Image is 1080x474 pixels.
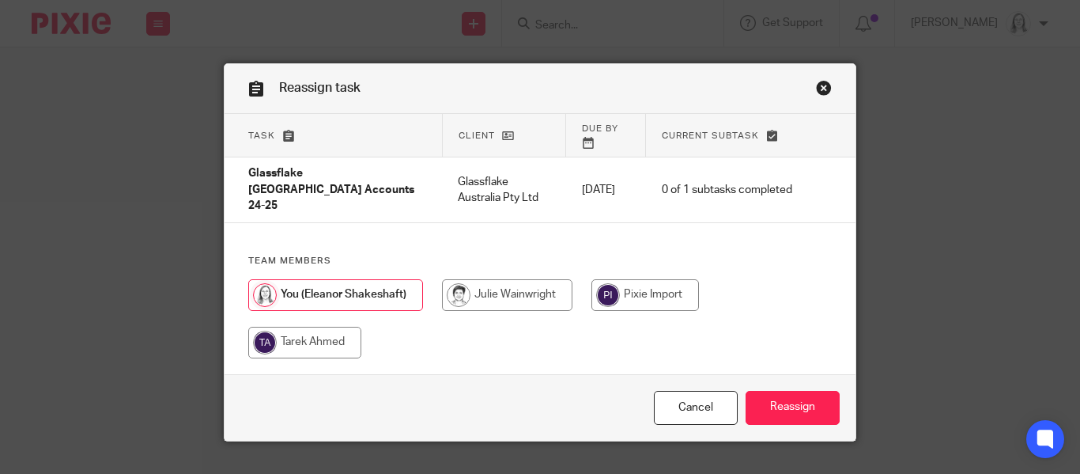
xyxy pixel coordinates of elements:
a: Close this dialog window [816,80,832,101]
p: Glassflake Australia Pty Ltd [458,174,550,207]
span: Reassign task [279,82,361,94]
span: Glassflake [GEOGRAPHIC_DATA] Accounts 24-25 [248,169,414,212]
span: Task [248,131,275,140]
a: Close this dialog window [654,391,738,425]
p: [DATE] [582,182,630,198]
span: Current subtask [662,131,759,140]
input: Reassign [746,391,840,425]
td: 0 of 1 subtasks completed [646,157,808,223]
span: Due by [582,124,618,133]
h4: Team members [248,255,832,267]
span: Client [459,131,495,140]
